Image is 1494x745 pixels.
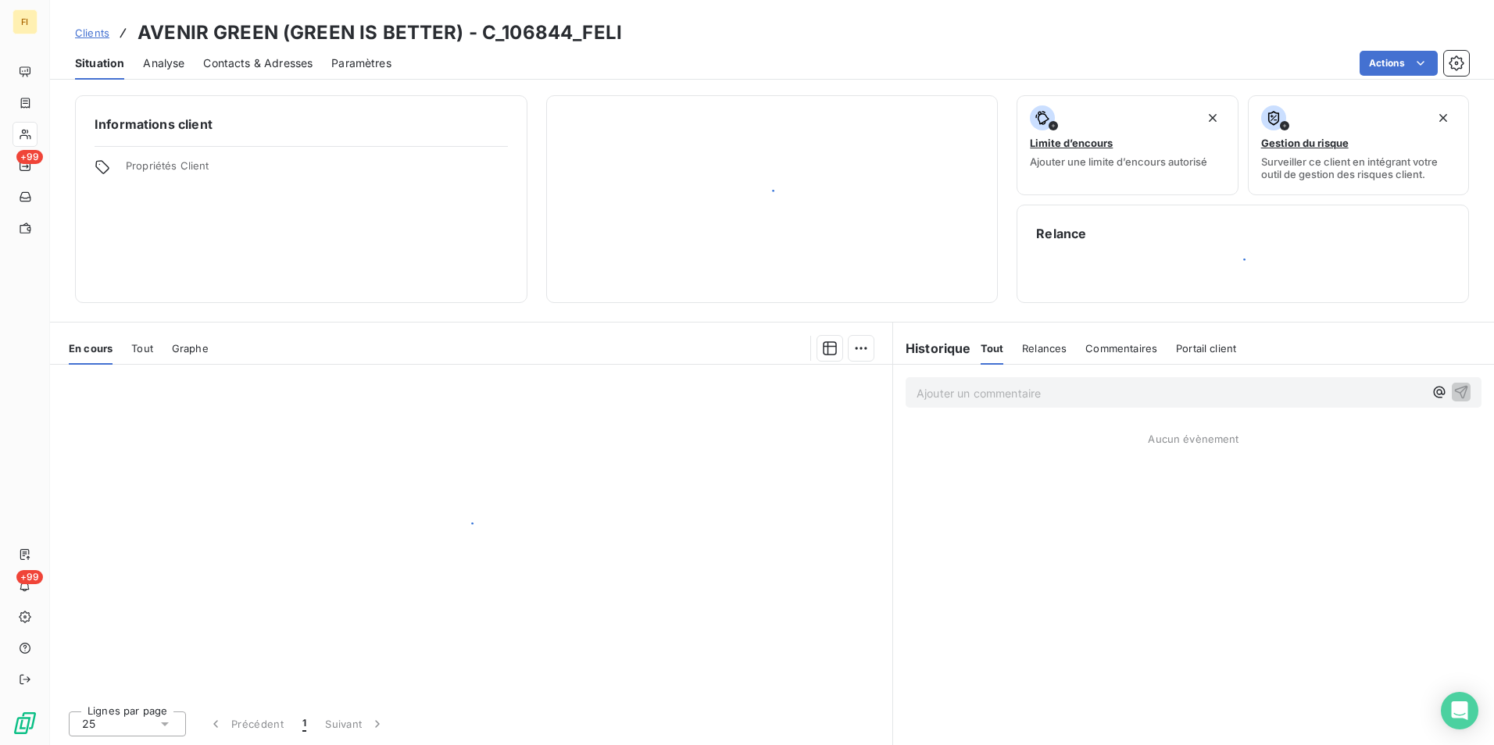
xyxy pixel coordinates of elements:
[1441,692,1478,729] div: Open Intercom Messenger
[16,570,43,584] span: +99
[16,150,43,164] span: +99
[302,716,306,732] span: 1
[13,711,38,736] img: Logo LeanPay
[13,9,38,34] div: FI
[69,342,113,355] span: En cours
[316,708,395,740] button: Suivant
[75,55,124,71] span: Situation
[126,159,508,181] span: Propriétés Client
[82,716,95,732] span: 25
[1036,224,1449,243] h6: Relance
[1085,342,1157,355] span: Commentaires
[1261,155,1456,180] span: Surveiller ce client en intégrant votre outil de gestion des risques client.
[75,25,109,41] a: Clients
[1176,342,1236,355] span: Portail client
[95,115,508,134] h6: Informations client
[143,55,184,71] span: Analyse
[1030,137,1113,149] span: Limite d’encours
[172,342,209,355] span: Graphe
[893,339,971,358] h6: Historique
[1022,342,1067,355] span: Relances
[1030,155,1207,168] span: Ajouter une limite d’encours autorisé
[1248,95,1469,195] button: Gestion du risqueSurveiller ce client en intégrant votre outil de gestion des risques client.
[1148,433,1238,445] span: Aucun évènement
[293,708,316,740] button: 1
[1360,51,1438,76] button: Actions
[1017,95,1238,195] button: Limite d’encoursAjouter une limite d’encours autorisé
[198,708,293,740] button: Précédent
[981,342,1004,355] span: Tout
[75,27,109,39] span: Clients
[331,55,391,71] span: Paramètres
[1261,137,1349,149] span: Gestion du risque
[138,19,622,47] h3: AVENIR GREEN (GREEN IS BETTER) - C_106844_FELI
[131,342,153,355] span: Tout
[203,55,313,71] span: Contacts & Adresses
